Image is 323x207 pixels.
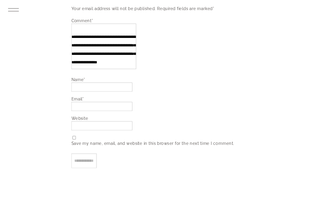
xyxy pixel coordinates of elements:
label: Name [71,77,252,83]
label: Save my name, email, and website in this browser for the next time I comment. [71,140,252,146]
label: Website [71,115,252,121]
span: Required fields are marked [157,6,214,11]
span: Your email address will not be published. [71,6,156,11]
label: Email [71,96,252,102]
label: Comment [71,18,252,24]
